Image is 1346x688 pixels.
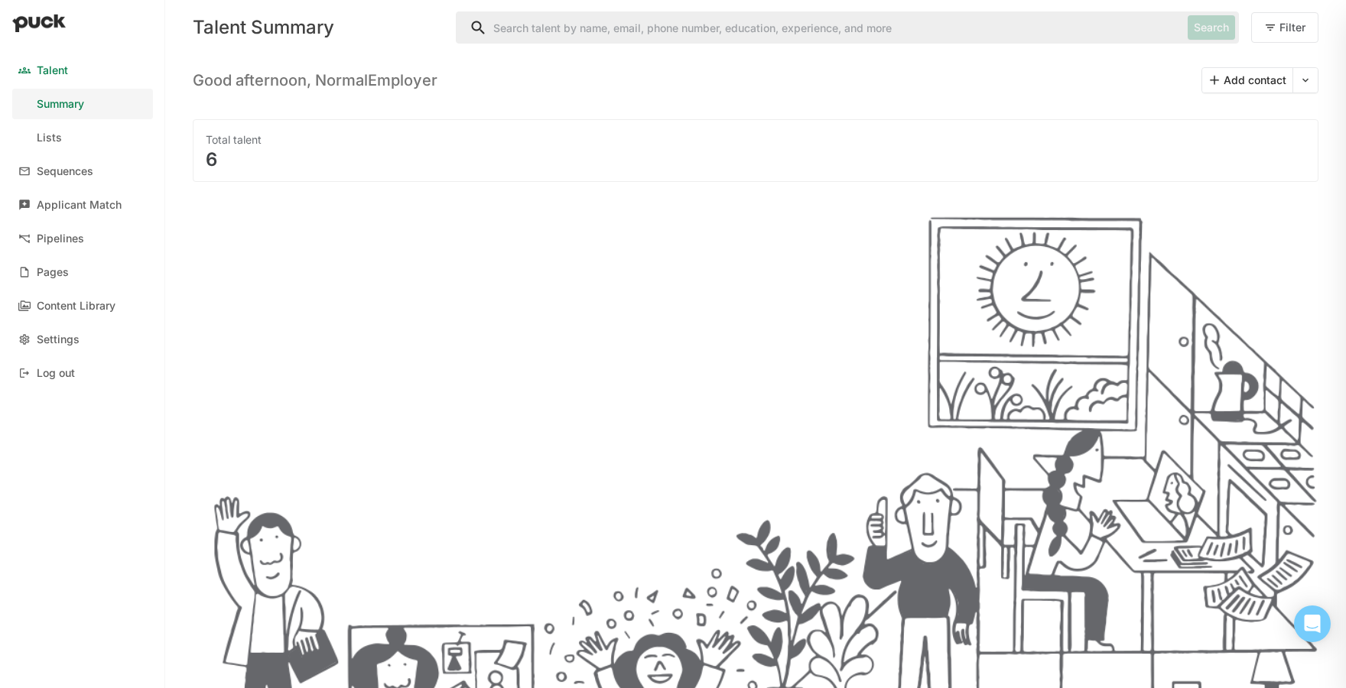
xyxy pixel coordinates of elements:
[37,266,69,279] div: Pages
[37,333,80,346] div: Settings
[12,190,153,220] a: Applicant Match
[193,71,437,89] h3: Good afternoon, NormalEmployer
[12,257,153,287] a: Pages
[37,367,75,380] div: Log out
[37,199,122,212] div: Applicant Match
[457,12,1182,43] input: Search
[37,64,68,77] div: Talent
[12,290,153,321] a: Content Library
[193,18,444,37] div: Talent Summary
[12,223,153,254] a: Pipelines
[1251,12,1318,43] button: Filter
[12,122,153,153] a: Lists
[206,151,1305,169] div: 6
[12,55,153,86] a: Talent
[12,156,153,187] a: Sequences
[37,165,93,178] div: Sequences
[1294,605,1331,642] div: Open Intercom Messenger
[37,300,115,313] div: Content Library
[37,98,84,111] div: Summary
[12,324,153,355] a: Settings
[206,132,1305,148] div: Total talent
[12,89,153,119] a: Summary
[37,131,62,144] div: Lists
[37,232,84,245] div: Pipelines
[1202,68,1292,92] button: Add contact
